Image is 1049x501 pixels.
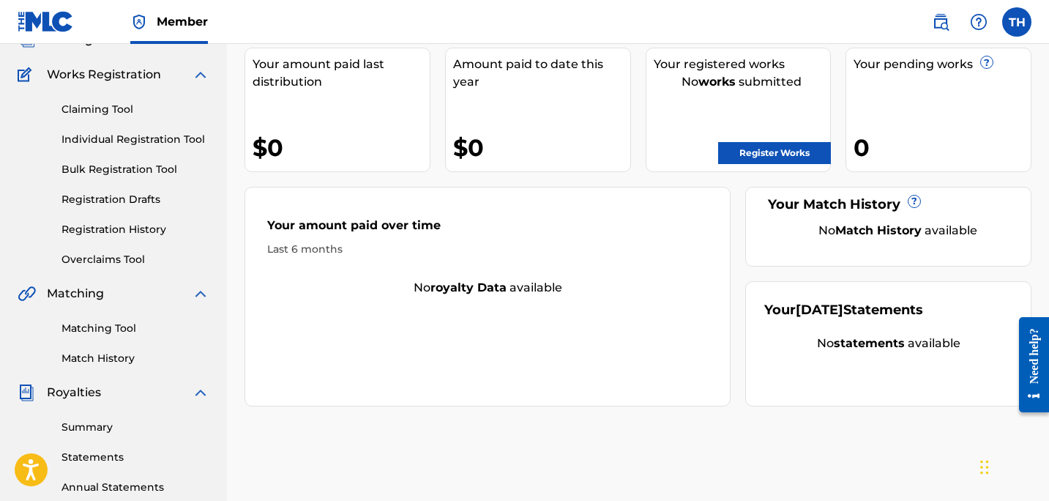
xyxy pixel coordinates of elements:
div: Your Statements [764,300,923,320]
img: expand [192,285,209,303]
div: Your amount paid over time [267,217,708,242]
a: Statements [61,450,209,465]
strong: works [698,75,736,89]
a: Annual Statements [61,480,209,495]
img: MLC Logo [18,11,74,32]
a: Matching Tool [61,321,209,336]
iframe: Resource Center [1008,306,1049,424]
div: Your Match History [764,195,1012,215]
div: $0 [253,131,430,164]
span: Royalties [47,384,101,401]
a: Public Search [926,7,955,37]
div: No available [783,222,1012,240]
a: Individual Registration Tool [61,132,209,147]
span: Member [157,13,208,30]
div: No submitted [654,73,831,91]
img: expand [192,384,209,401]
div: Drag [980,445,989,489]
span: ? [908,196,920,207]
img: search [932,13,949,31]
a: Registration History [61,222,209,237]
span: Matching [47,285,104,303]
span: ? [981,56,993,68]
a: CatalogCatalog [18,31,93,48]
img: expand [192,66,209,83]
iframe: Chat Widget [976,431,1049,501]
div: Your pending works [854,56,1031,73]
div: Your registered works [654,56,831,73]
a: Claiming Tool [61,102,209,117]
div: Help [964,7,993,37]
span: [DATE] [796,302,843,318]
div: 0 [854,131,1031,164]
div: No available [764,335,1012,352]
div: User Menu [1002,7,1031,37]
img: Royalties [18,384,35,401]
div: No available [245,279,730,297]
div: Your amount paid last distribution [253,56,430,91]
img: help [970,13,988,31]
strong: Match History [835,223,922,237]
div: Amount paid to date this year [453,56,630,91]
img: Matching [18,285,36,303]
a: Registration Drafts [61,192,209,207]
img: Top Rightsholder [130,13,148,31]
img: Works Registration [18,66,37,83]
strong: royalty data [430,281,507,294]
strong: statements [834,336,905,350]
span: Works Registration [47,66,161,83]
a: Match History [61,351,209,366]
a: Register Works [718,142,831,164]
a: Bulk Registration Tool [61,162,209,177]
a: Summary [61,420,209,435]
div: $0 [453,131,630,164]
a: Overclaims Tool [61,252,209,267]
div: Last 6 months [267,242,708,257]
